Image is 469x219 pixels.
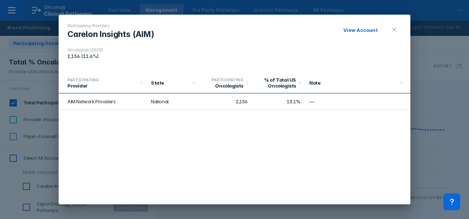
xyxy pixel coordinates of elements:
[59,93,147,110] td: AIM Network Providers
[343,27,378,33] a: View Account
[204,77,243,83] div: Participating
[443,193,460,210] div: Contact Support
[199,93,252,110] td: 2,156
[67,77,138,83] div: Participating
[151,80,191,86] div: State
[256,77,296,89] div: % of Total US Oncologists
[67,29,154,39] h1: Carelon Insights (AIM)
[204,83,243,89] div: Oncologists
[147,93,199,110] td: National
[309,80,397,86] div: Note
[252,93,305,110] td: 13.1%
[305,93,410,110] td: —
[67,48,103,52] div: Oncologists (2025)
[67,23,154,28] div: Participating Providers
[67,83,138,89] div: Provider
[67,53,103,59] div: 2,156 (11.6%)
